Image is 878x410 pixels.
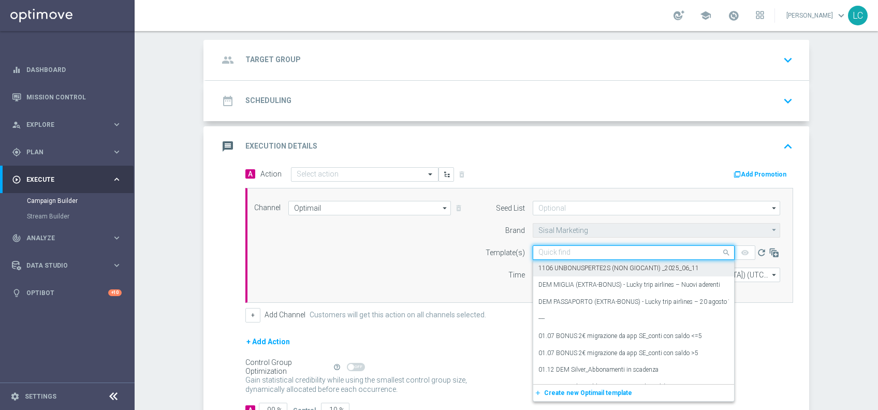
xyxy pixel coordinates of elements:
[11,93,122,101] button: Mission Control
[538,361,729,378] div: 01.12 DEM Silver_Abbonamenti in scadenza
[26,149,112,155] span: Plan
[756,247,767,258] i: refresh
[11,66,122,74] button: equalizer Dashboard
[112,260,122,270] i: keyboard_arrow_right
[12,279,122,306] div: Optibot
[538,294,729,311] div: DEM PASSAPORTO (EXTRA-BONUS) - Lucky trip airlines – 20 agosto W2
[245,55,301,65] h2: Target Group
[245,358,332,376] div: Control Group Optimization
[27,197,108,205] a: Campaign Builder
[779,50,797,70] button: keyboard_arrow_down
[12,233,112,243] div: Analyze
[769,224,780,237] i: arrow_drop_down
[26,122,112,128] span: Explore
[12,83,122,111] div: Mission Control
[12,261,112,270] div: Data Studio
[780,52,796,68] i: keyboard_arrow_down
[12,65,21,75] i: equalizer
[11,175,122,184] button: play_circle_outline Execute keyboard_arrow_right
[112,174,122,184] i: keyboard_arrow_right
[848,6,868,25] div: LC
[440,201,450,215] i: arrow_drop_down
[27,193,134,209] div: Campaign Builder
[108,289,122,296] div: +10
[508,271,525,280] label: Time
[755,245,768,260] button: refresh
[733,169,790,180] button: Add Promotion
[332,361,347,373] button: help_outline
[538,332,702,341] label: 01.07 BONUS 2€ migrazione da app SE_conti con saldo <=5
[533,201,780,215] input: Optional
[26,56,122,83] a: Dashboard
[538,328,729,345] div: 01.07 BONUS 2€ migrazione da app SE_conti con saldo <=5
[538,315,545,324] label: ----
[538,281,720,289] label: DEM MIGLIA (EXTRA-BONUS) - Lucky trip airlines – Nuovi aderenti
[112,147,122,157] i: keyboard_arrow_right
[538,365,658,374] label: 01.12 DEM Silver_Abbonamenti in scadenza
[245,96,291,106] h2: Scheduling
[265,311,305,319] label: Add Channel
[780,139,796,154] i: keyboard_arrow_up
[12,175,112,184] div: Execute
[11,289,122,297] button: lightbulb Optibot +10
[496,204,525,213] label: Seed List
[112,120,122,129] i: keyboard_arrow_right
[533,387,730,399] button: add_newCreate new Optimail template
[11,261,122,270] button: Data Studio keyboard_arrow_right
[836,10,847,21] span: keyboard_arrow_down
[779,91,797,111] button: keyboard_arrow_down
[26,279,108,306] a: Optibot
[27,212,108,221] a: Stream Builder
[486,248,525,257] label: Template(s)
[700,10,711,21] span: school
[538,378,729,396] div: 01.12 DEM Silver_Abbonamenti in scadenza(1)
[310,311,486,319] label: Customers will get this action on all channels selected.
[218,50,797,70] div: group Target Group keyboard_arrow_down
[10,392,20,401] i: settings
[12,175,21,184] i: play_circle_outline
[25,393,56,400] a: Settings
[538,298,738,306] label: DEM PASSAPORTO (EXTRA-BONUS) - Lucky trip airlines – 20 agosto W2
[245,308,260,323] button: +
[12,148,112,157] div: Plan
[533,260,735,402] ng-dropdown-panel: Options list
[245,169,255,179] span: A
[218,137,797,156] div: message Execution Details keyboard_arrow_up
[12,56,122,83] div: Dashboard
[12,148,21,157] i: gps_fixed
[218,91,797,111] div: date_range Scheduling keyboard_arrow_down
[26,177,112,183] span: Execute
[11,148,122,156] button: gps_fixed Plan keyboard_arrow_right
[218,51,237,69] i: group
[538,349,698,358] label: 01.07 BONUS 2€ migrazione da app SE_conti con saldo >5
[538,345,729,362] div: 01.07 BONUS 2€ migrazione da app SE_conti con saldo >5
[27,209,134,224] div: Stream Builder
[12,288,21,298] i: lightbulb
[538,311,729,328] div: ----
[26,235,112,241] span: Analyze
[505,226,525,235] label: Brand
[779,137,797,156] button: keyboard_arrow_up
[538,264,699,273] label: 1106 UNBONUSPERTE2S (NON GIOCANTI) _2025_06_11
[544,389,632,397] span: Create new Optimail template
[11,121,122,129] button: person_search Explore keyboard_arrow_right
[333,363,341,371] i: help_outline
[12,233,21,243] i: track_changes
[245,335,291,348] button: + Add Action
[11,234,122,242] button: track_changes Analyze keyboard_arrow_right
[260,170,282,179] label: Action
[769,268,780,282] i: arrow_drop_down
[538,276,729,294] div: DEM MIGLIA (EXTRA-BONUS) - Lucky trip airlines – Nuovi aderenti
[769,201,780,215] i: arrow_drop_down
[785,8,848,23] a: [PERSON_NAME]keyboard_arrow_down
[254,203,281,212] label: Channel
[12,120,21,129] i: person_search
[218,92,237,110] i: date_range
[112,233,122,243] i: keyboard_arrow_right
